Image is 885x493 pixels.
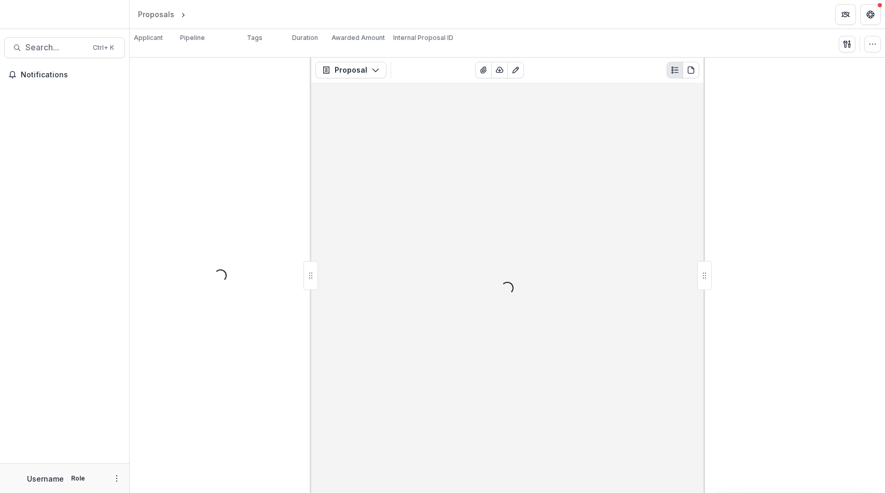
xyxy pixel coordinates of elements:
span: Notifications [21,71,121,79]
div: Ctrl + K [91,42,116,53]
button: Plaintext view [667,62,683,78]
button: Get Help [860,4,881,25]
button: Edit as form [507,62,524,78]
div: Proposals [138,9,174,20]
button: Proposal [315,62,386,78]
button: View Attached Files [475,62,492,78]
button: PDF view [683,62,699,78]
a: Proposals [134,7,178,22]
p: Awarded Amount [331,33,385,43]
p: Duration [292,33,318,43]
button: Partners [835,4,856,25]
p: Role [68,474,88,483]
span: Search... [25,43,87,52]
button: Notifications [4,66,125,83]
p: Internal Proposal ID [393,33,453,43]
nav: breadcrumb [134,7,232,22]
p: Applicant [134,33,163,43]
button: Search... [4,37,125,58]
button: More [110,472,123,485]
p: Username [27,473,64,484]
p: Tags [247,33,262,43]
p: Pipeline [180,33,205,43]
